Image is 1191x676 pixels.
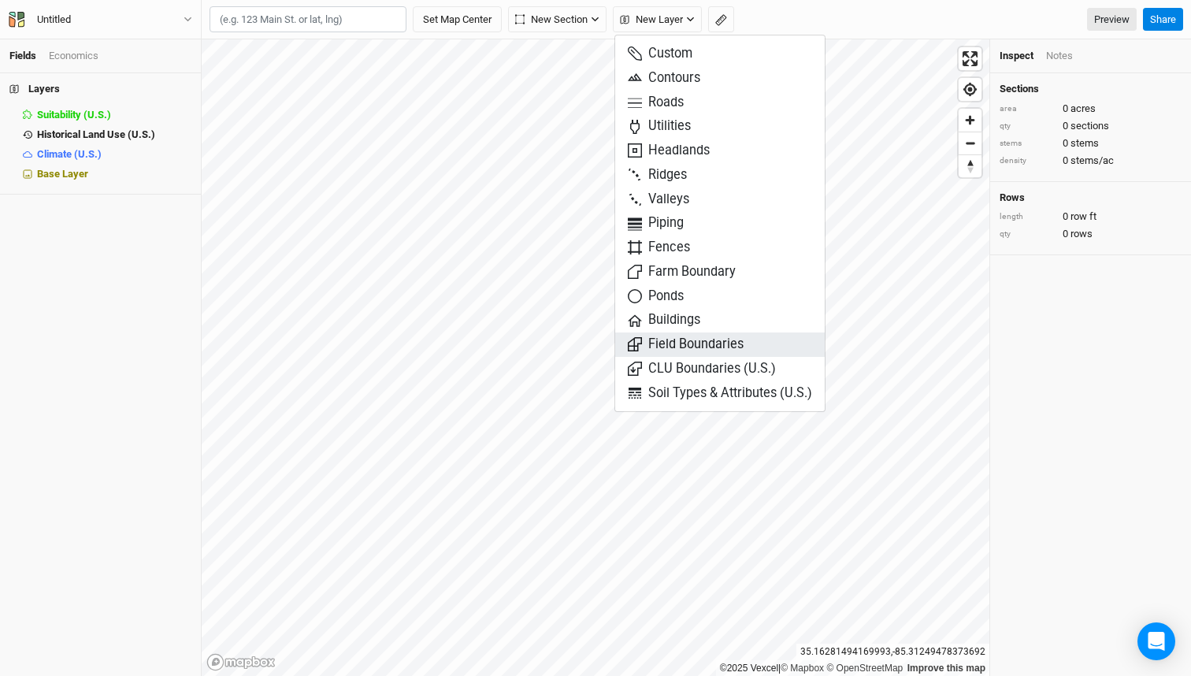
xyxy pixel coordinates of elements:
[1070,227,1093,241] span: rows
[1000,211,1055,223] div: length
[628,117,691,136] span: Utilities
[1000,191,1182,204] h4: Rows
[620,12,683,28] span: New Layer
[1137,622,1175,660] div: Open Intercom Messenger
[515,12,588,28] span: New Section
[1000,119,1182,133] div: 0
[959,109,981,132] button: Zoom in
[628,263,736,281] span: Farm Boundary
[37,148,102,160] span: Climate (U.S.)
[413,6,502,33] button: Set Map Center
[628,288,684,306] span: Ponds
[628,94,684,112] span: Roads
[37,109,191,121] div: Suitability (U.S.)
[1000,154,1182,168] div: 0
[202,39,989,676] canvas: Map
[1000,83,1182,95] h4: Sections
[1000,210,1182,224] div: 0
[1143,8,1183,32] button: Share
[1000,102,1182,116] div: 0
[628,239,690,257] span: Fences
[959,154,981,177] button: Reset bearing to north
[628,166,687,184] span: Ridges
[37,168,88,180] span: Base Layer
[959,47,981,70] button: Enter fullscreen
[1000,155,1055,167] div: density
[720,663,778,674] a: ©2025 Vexcel
[628,69,700,87] span: Contours
[1070,154,1114,168] span: stems/ac
[206,653,276,671] a: Mapbox logo
[907,663,985,674] a: Improve this map
[628,142,710,160] span: Headlands
[959,155,981,177] span: Reset bearing to north
[628,384,812,403] span: Soil Types & Attributes (U.S.)
[37,109,111,121] span: Suitability (U.S.)
[9,50,36,61] a: Fields
[37,12,71,28] div: Untitled
[508,6,607,33] button: New Section
[8,11,193,28] button: Untitled
[708,6,734,33] button: Shortcut: M
[210,6,406,33] input: (e.g. 123 Main St. or lat, lng)
[628,336,744,354] span: Field Boundaries
[720,660,985,676] div: |
[1046,49,1073,63] div: Notes
[49,49,98,63] div: Economics
[826,663,903,674] a: OpenStreetMap
[796,644,989,660] div: 35.16281494169993 , -85.31249478373692
[1000,138,1055,150] div: stems
[628,191,689,209] span: Valleys
[37,148,191,161] div: Climate (U.S.)
[1000,227,1182,241] div: 0
[1000,121,1055,132] div: qty
[628,311,700,329] span: Buildings
[1000,136,1182,150] div: 0
[781,663,824,674] a: Mapbox
[37,168,191,180] div: Base Layer
[37,128,191,141] div: Historical Land Use (U.S.)
[959,78,981,101] button: Find my location
[1070,102,1096,116] span: acres
[1070,119,1109,133] span: sections
[1070,136,1099,150] span: stems
[37,128,155,140] span: Historical Land Use (U.S.)
[613,6,702,33] button: New Layer
[1000,49,1033,63] div: Inspect
[1087,8,1137,32] a: Preview
[1000,228,1055,240] div: qty
[628,360,776,378] span: CLU Boundaries (U.S.)
[1070,210,1096,224] span: row ft
[959,132,981,154] button: Zoom out
[628,214,684,232] span: Piping
[628,45,692,63] span: Custom
[1000,103,1055,115] div: area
